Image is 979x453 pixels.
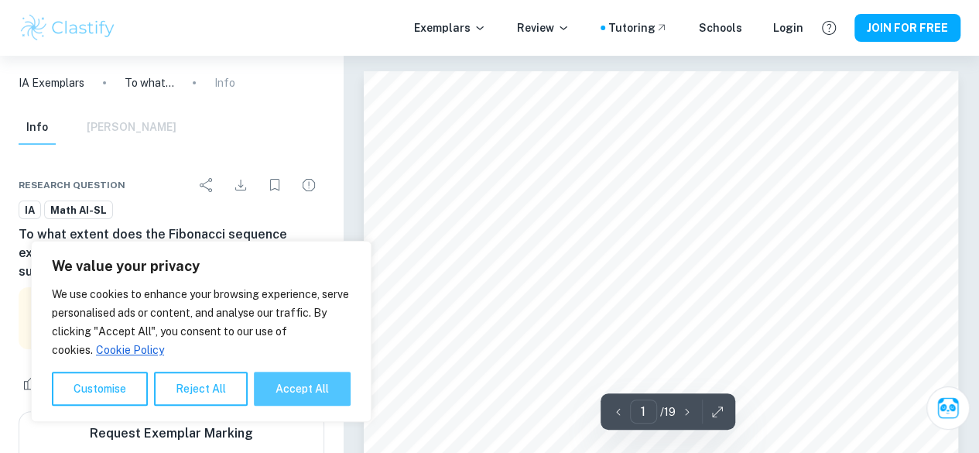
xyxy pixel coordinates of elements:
button: Customise [52,372,148,406]
p: / 19 [660,403,676,420]
h6: Request Exemplar Marking [90,424,253,443]
a: IA Exemplars [19,74,84,91]
a: Cookie Policy [95,343,165,357]
div: Bookmark [259,170,290,201]
h6: To what extent does the Fibonacci sequence explain natural elements from the world that surrounds... [19,225,324,281]
div: Like [19,371,66,396]
button: Accept All [254,372,351,406]
button: Info [19,111,56,145]
div: Share [191,170,222,201]
span: Research question [19,178,125,192]
p: We use cookies to enhance your browsing experience, serve personalised ads or content, and analys... [52,285,351,359]
a: IA [19,201,41,220]
p: To what extent does the Fibonacci sequence explain natural elements from the world that surrounds... [125,74,174,91]
a: Math AI-SL [44,201,113,220]
button: Reject All [154,372,248,406]
button: Ask Clai [926,386,970,430]
div: We value your privacy [31,241,371,422]
a: Login [773,19,803,36]
div: Download [225,170,256,201]
span: Math AI-SL [45,203,112,218]
button: Help and Feedback [816,15,842,41]
img: Clastify logo [19,12,117,43]
p: Review [517,19,570,36]
button: JOIN FOR FREE [854,14,960,42]
p: Exemplars [414,19,486,36]
div: Report issue [293,170,324,201]
span: IA [19,203,40,218]
p: We value your privacy [52,257,351,276]
p: Info [214,74,235,91]
a: Schools [699,19,742,36]
a: Tutoring [608,19,668,36]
